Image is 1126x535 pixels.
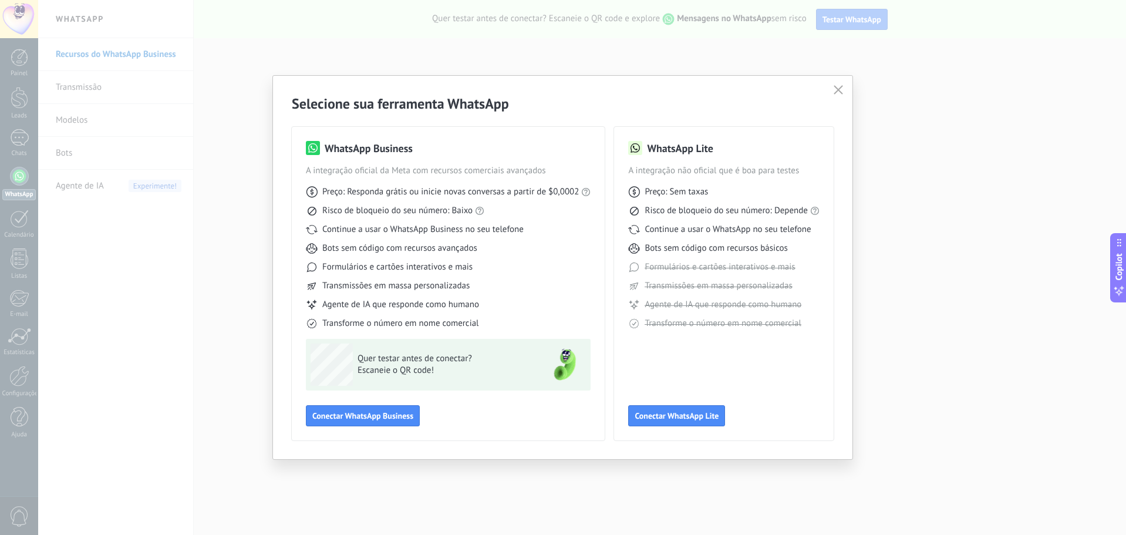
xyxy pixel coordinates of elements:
[322,280,470,292] span: Transmissões em massa personalizadas
[1113,253,1125,280] span: Copilot
[322,299,479,311] span: Agente de IA que responde como humano
[647,141,713,156] h3: WhatsApp Lite
[322,261,473,273] span: Formulários e cartões interativos e mais
[358,365,529,376] span: Escaneie o QR code!
[306,405,420,426] button: Conectar WhatsApp Business
[645,299,801,311] span: Agente de IA que responde como humano
[645,318,801,329] span: Transforme o número em nome comercial
[322,205,473,217] span: Risco de bloqueio do seu número: Baixo
[645,261,795,273] span: Formulários e cartões interativos e mais
[292,95,834,113] h2: Selecione sua ferramenta WhatsApp
[322,318,478,329] span: Transforme o número em nome comercial
[544,344,586,386] img: green-phone.png
[306,165,591,177] span: A integração oficial da Meta com recursos comerciais avançados
[358,353,529,365] span: Quer testar antes de conectar?
[322,243,477,254] span: Bots sem código com recursos avançados
[322,224,524,235] span: Continue a usar o WhatsApp Business no seu telefone
[645,205,808,217] span: Risco de bloqueio do seu número: Depende
[645,186,708,198] span: Preço: Sem taxas
[645,280,792,292] span: Transmissões em massa personalizadas
[312,412,413,420] span: Conectar WhatsApp Business
[322,186,579,198] span: Preço: Responda grátis ou inicie novas conversas a partir de $0,0002
[325,141,413,156] h3: WhatsApp Business
[628,405,725,426] button: Conectar WhatsApp Lite
[645,243,787,254] span: Bots sem código com recursos básicos
[628,165,820,177] span: A integração não oficial que é boa para testes
[645,224,811,235] span: Continue a usar o WhatsApp no seu telefone
[635,412,719,420] span: Conectar WhatsApp Lite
